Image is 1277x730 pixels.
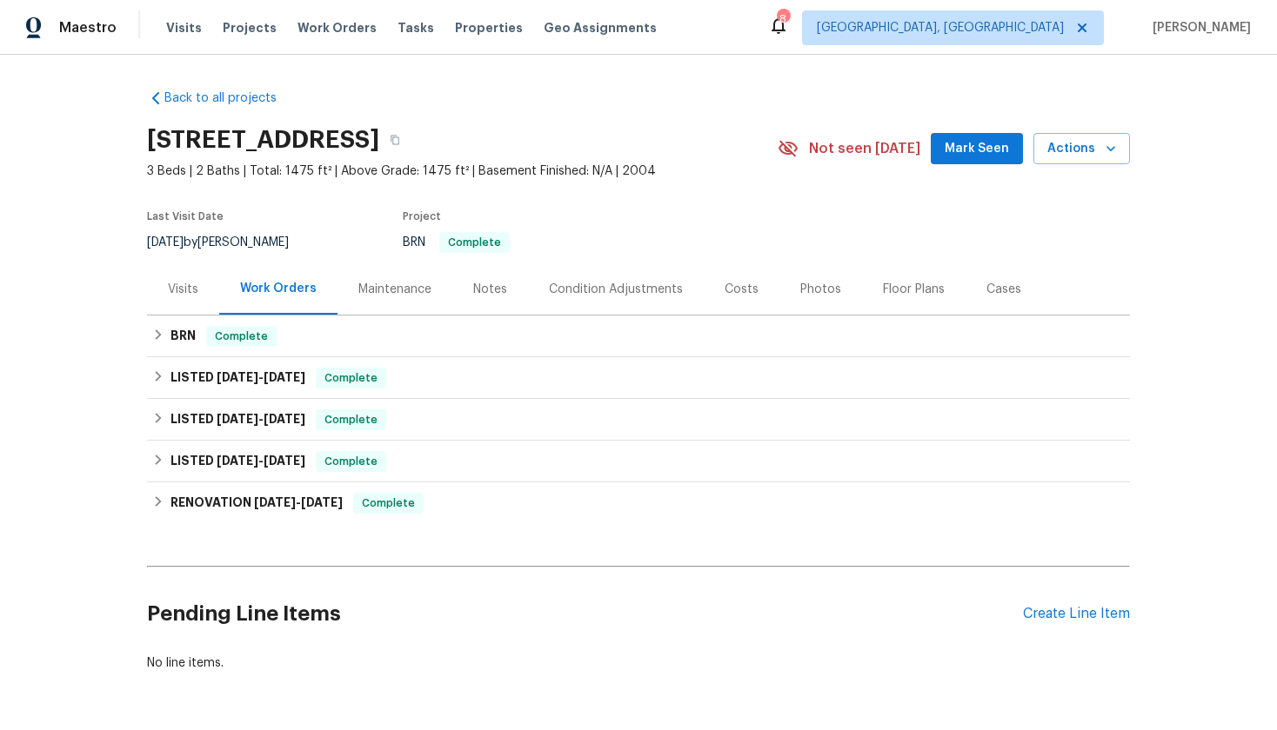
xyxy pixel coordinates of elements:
span: [DATE] [264,371,305,383]
span: [DATE] [147,236,184,249]
span: Visits [166,19,202,36]
span: Project [403,211,441,222]
div: Create Line Item [1023,606,1130,622]
div: BRN Complete [147,315,1130,357]
span: Work Orders [298,19,377,36]
h2: Pending Line Items [147,574,1023,654]
div: Costs [725,281,759,298]
span: 3 Beds | 2 Baths | Total: 1475 ft² | Above Grade: 1475 ft² | Basement Finished: N/A | 2004 [147,163,778,180]
span: Maestro [59,19,117,36]
button: Actions [1033,133,1130,165]
span: [DATE] [254,496,296,508]
span: [DATE] [217,413,258,425]
span: [PERSON_NAME] [1146,19,1251,36]
span: - [217,371,305,383]
span: [GEOGRAPHIC_DATA], [GEOGRAPHIC_DATA] [817,19,1064,36]
span: - [217,455,305,467]
span: [DATE] [301,496,343,508]
span: Complete [355,494,422,512]
span: Geo Assignments [544,19,657,36]
div: LISTED [DATE]-[DATE]Complete [147,399,1130,441]
h6: RENOVATION [170,493,343,514]
span: [DATE] [217,371,258,383]
div: Photos [800,281,841,298]
span: BRN [403,236,510,249]
span: Properties [455,19,523,36]
div: by [PERSON_NAME] [147,232,310,253]
span: Projects [223,19,277,36]
span: Mark Seen [945,138,1009,160]
h2: [STREET_ADDRESS] [147,131,379,149]
div: 8 [777,10,789,28]
div: LISTED [DATE]-[DATE]Complete [147,357,1130,399]
button: Mark Seen [931,133,1023,165]
span: [DATE] [264,413,305,425]
span: Complete [208,328,275,345]
h6: BRN [170,326,196,347]
span: Tasks [398,22,434,34]
div: Floor Plans [883,281,945,298]
span: [DATE] [217,455,258,467]
span: Complete [318,453,384,470]
div: Cases [986,281,1021,298]
span: Complete [318,369,384,387]
div: Visits [168,281,198,298]
button: Copy Address [379,124,411,156]
div: RENOVATION [DATE]-[DATE]Complete [147,482,1130,524]
h6: LISTED [170,368,305,388]
span: - [217,413,305,425]
div: No line items. [147,654,1130,672]
span: Not seen [DATE] [809,140,920,157]
span: Actions [1047,138,1116,160]
span: Complete [441,237,508,248]
span: Last Visit Date [147,211,224,222]
div: Condition Adjustments [549,281,683,298]
div: Notes [473,281,507,298]
span: Complete [318,411,384,428]
a: Back to all projects [147,90,314,107]
span: - [254,496,343,508]
span: [DATE] [264,455,305,467]
div: Work Orders [240,280,317,297]
h6: LISTED [170,451,305,472]
div: Maintenance [358,281,431,298]
h6: LISTED [170,409,305,430]
div: LISTED [DATE]-[DATE]Complete [147,441,1130,482]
